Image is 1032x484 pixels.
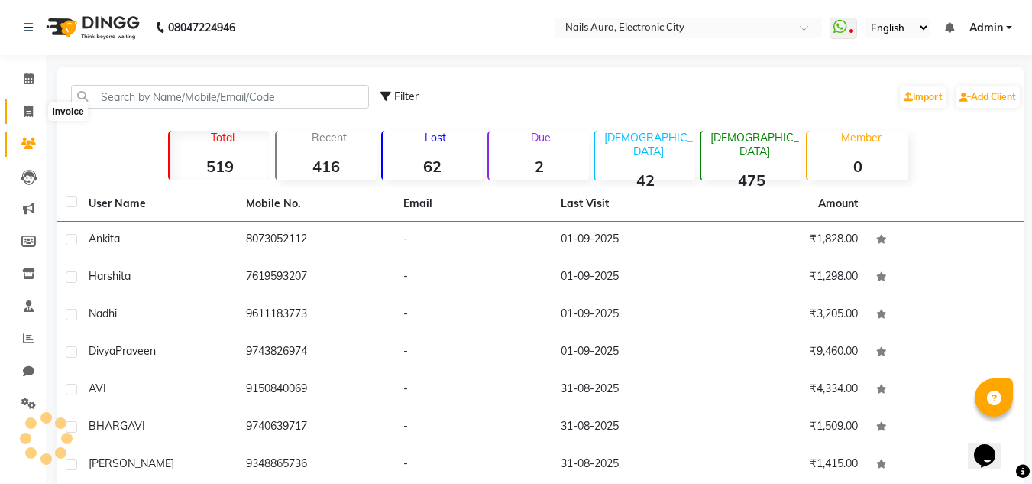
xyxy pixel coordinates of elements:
td: - [394,334,552,372]
span: Admin [969,20,1003,36]
td: 01-09-2025 [552,222,709,259]
input: Search by Name/Mobile/Email/Code [71,85,369,109]
span: Divya [89,344,115,358]
p: [DEMOGRAPHIC_DATA] [707,131,801,158]
strong: 519 [170,157,270,176]
span: BHARGAVI [89,419,145,433]
a: Import [900,86,946,108]
td: - [394,409,552,447]
p: Lost [389,131,483,145]
td: 31-08-2025 [552,447,709,484]
th: Mobile No. [237,187,394,222]
img: logo [39,6,144,49]
b: 08047224946 [168,6,235,49]
td: 9743826974 [237,334,394,372]
span: harshita [89,269,131,283]
td: 01-09-2025 [552,259,709,297]
strong: 416 [277,157,377,176]
iframe: chat widget [968,423,1017,469]
span: Praveen [115,344,156,358]
td: ₹1,415.00 [710,447,867,484]
td: 31-08-2025 [552,409,709,447]
td: - [394,259,552,297]
th: Amount [809,187,867,221]
th: Email [394,187,552,222]
span: Filter [394,89,419,103]
span: AVI [89,382,106,395]
div: Invoice [48,102,87,121]
p: Total [176,131,270,145]
span: nadhi [89,307,117,320]
th: User Name [79,187,237,222]
td: ₹1,509.00 [710,409,867,447]
th: Last Visit [552,187,709,222]
td: - [394,297,552,334]
td: 31-08-2025 [552,372,709,409]
p: [DEMOGRAPHIC_DATA] [601,131,695,158]
td: - [394,222,552,259]
td: 9348865736 [237,447,394,484]
strong: 0 [807,157,907,176]
td: - [394,372,552,409]
p: Due [492,131,589,145]
td: ₹3,205.00 [710,297,867,334]
td: 01-09-2025 [552,297,709,334]
td: 01-09-2025 [552,334,709,372]
td: 9611183773 [237,297,394,334]
strong: 62 [383,157,483,176]
td: 8073052112 [237,222,394,259]
span: [PERSON_NAME] [89,456,174,470]
td: ₹4,334.00 [710,372,867,409]
strong: 475 [701,171,801,190]
td: ₹9,460.00 [710,334,867,372]
td: - [394,447,552,484]
p: Recent [283,131,377,145]
strong: 2 [489,157,589,176]
td: 9740639717 [237,409,394,447]
td: ₹1,298.00 [710,259,867,297]
span: ankita [89,232,120,245]
p: Member [814,131,907,145]
a: Add Client [956,86,1020,108]
td: ₹1,828.00 [710,222,867,259]
td: 9150840069 [237,372,394,409]
td: 7619593207 [237,259,394,297]
strong: 42 [595,171,695,190]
